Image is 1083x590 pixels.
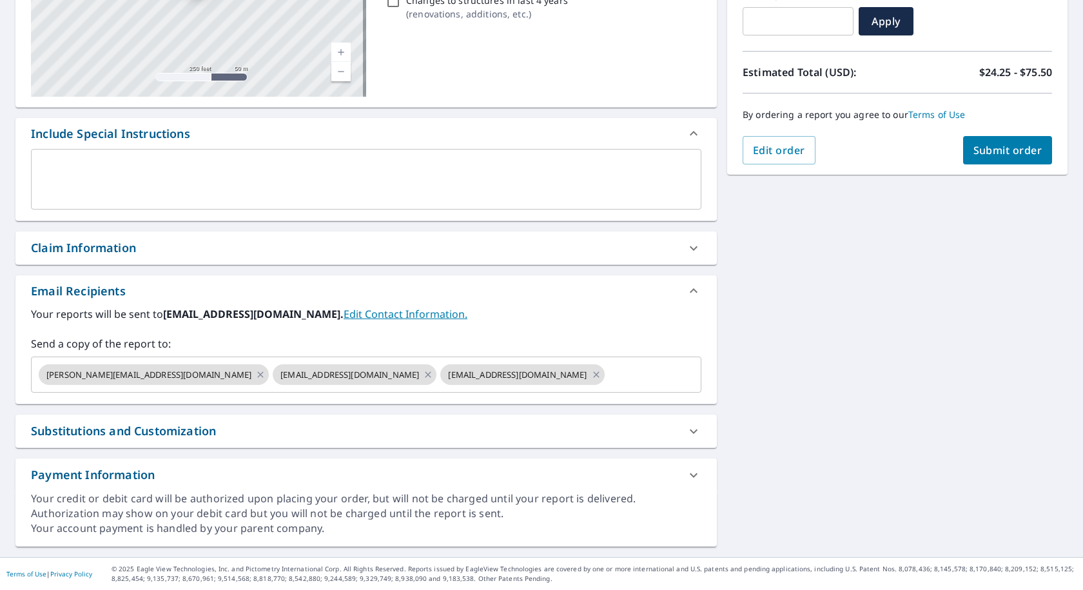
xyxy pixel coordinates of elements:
[39,364,269,385] div: [PERSON_NAME][EMAIL_ADDRESS][DOMAIN_NAME]
[973,143,1042,157] span: Submit order
[31,239,136,257] div: Claim Information
[406,7,568,21] p: ( renovations, additions, etc. )
[163,307,344,321] b: [EMAIL_ADDRESS][DOMAIN_NAME].
[743,136,815,164] button: Edit order
[31,422,216,440] div: Substitutions and Customization
[753,143,805,157] span: Edit order
[112,564,1077,584] p: © 2025 Eagle View Technologies, Inc. and Pictometry International Corp. All Rights Reserved. Repo...
[15,458,717,491] div: Payment Information
[440,364,604,385] div: [EMAIL_ADDRESS][DOMAIN_NAME]
[743,109,1052,121] p: By ordering a report you agree to our
[50,569,92,578] a: Privacy Policy
[440,369,594,381] span: [EMAIL_ADDRESS][DOMAIN_NAME]
[15,275,717,306] div: Email Recipients
[869,14,903,28] span: Apply
[31,521,701,536] div: Your account payment is handled by your parent company.
[859,7,913,35] button: Apply
[39,369,259,381] span: [PERSON_NAME][EMAIL_ADDRESS][DOMAIN_NAME]
[979,64,1052,80] p: $24.25 - $75.50
[273,369,427,381] span: [EMAIL_ADDRESS][DOMAIN_NAME]
[344,307,467,321] a: EditContactInfo
[31,491,701,521] div: Your credit or debit card will be authorized upon placing your order, but will not be charged unt...
[15,415,717,447] div: Substitutions and Customization
[6,570,92,578] p: |
[6,569,46,578] a: Terms of Use
[15,118,717,149] div: Include Special Instructions
[31,306,701,322] label: Your reports will be sent to
[908,108,966,121] a: Terms of Use
[31,282,126,300] div: Email Recipients
[31,466,155,484] div: Payment Information
[331,43,351,62] a: Current Level 17, Zoom In
[273,364,436,385] div: [EMAIL_ADDRESS][DOMAIN_NAME]
[963,136,1053,164] button: Submit order
[31,336,701,351] label: Send a copy of the report to:
[31,125,190,143] div: Include Special Instructions
[15,231,717,264] div: Claim Information
[743,64,897,80] p: Estimated Total (USD):
[331,62,351,81] a: Current Level 17, Zoom Out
